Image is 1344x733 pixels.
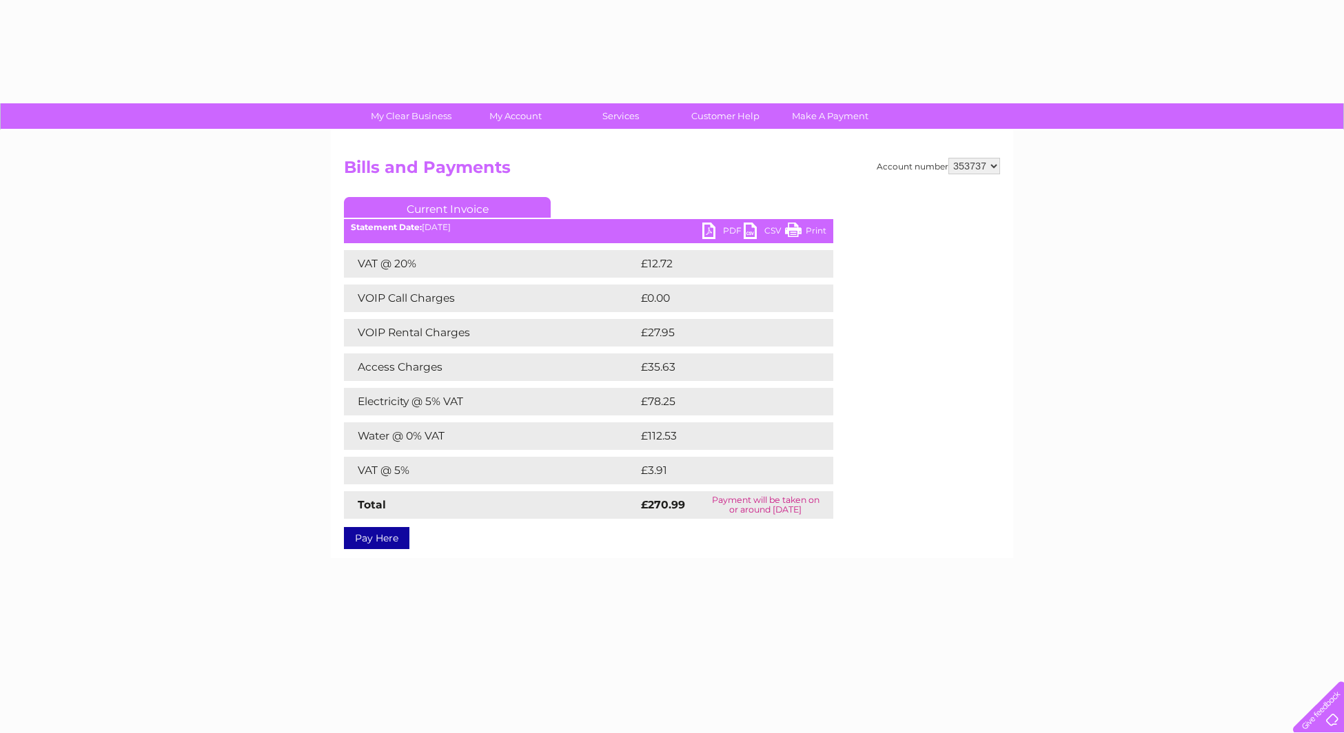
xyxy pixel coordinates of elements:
[459,103,573,129] a: My Account
[344,197,551,218] a: Current Invoice
[344,319,638,347] td: VOIP Rental Charges
[638,250,804,278] td: £12.72
[344,353,638,381] td: Access Charges
[351,222,422,232] b: Statement Date:
[354,103,468,129] a: My Clear Business
[744,223,785,242] a: CSV
[344,527,409,549] a: Pay Here
[344,388,638,415] td: Electricity @ 5% VAT
[344,422,638,450] td: Water @ 0% VAT
[641,498,685,511] strong: £270.99
[344,223,833,232] div: [DATE]
[344,250,638,278] td: VAT @ 20%
[773,103,887,129] a: Make A Payment
[785,223,826,242] a: Print
[877,158,1000,174] div: Account number
[638,388,805,415] td: £78.25
[638,319,805,347] td: £27.95
[669,103,782,129] a: Customer Help
[344,158,1000,184] h2: Bills and Payments
[344,285,638,312] td: VOIP Call Charges
[564,103,678,129] a: Services
[638,457,800,484] td: £3.91
[344,457,638,484] td: VAT @ 5%
[638,422,806,450] td: £112.53
[702,223,744,242] a: PDF
[698,491,833,519] td: Payment will be taken on or around [DATE]
[358,498,386,511] strong: Total
[638,353,805,381] td: £35.63
[638,285,802,312] td: £0.00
